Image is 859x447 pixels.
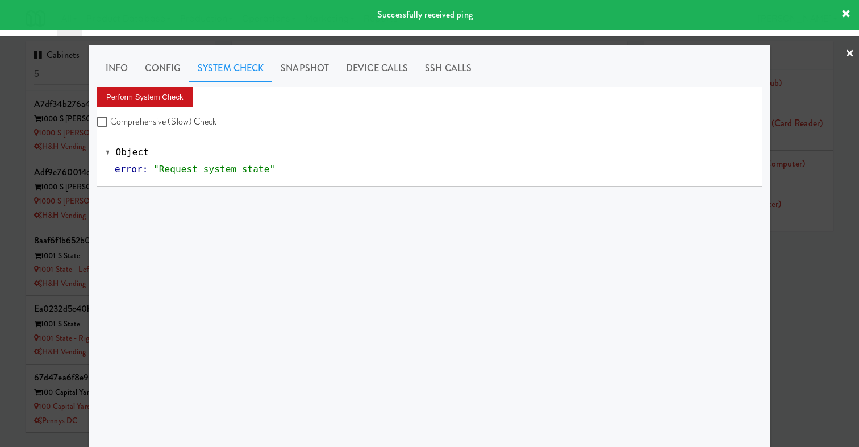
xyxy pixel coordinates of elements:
[115,164,143,175] span: error
[97,118,110,127] input: Comprehensive (Slow) Check
[97,54,136,82] a: Info
[97,113,217,130] label: Comprehensive (Slow) Check
[136,54,189,82] a: Config
[143,164,148,175] span: :
[377,8,473,21] span: Successfully received ping
[416,54,480,82] a: SSH Calls
[337,54,416,82] a: Device Calls
[97,87,193,107] button: Perform System Check
[189,54,272,82] a: System Check
[116,147,149,158] span: Object
[845,36,854,72] a: ×
[272,54,337,82] a: Snapshot
[153,164,275,175] span: "Request system state"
